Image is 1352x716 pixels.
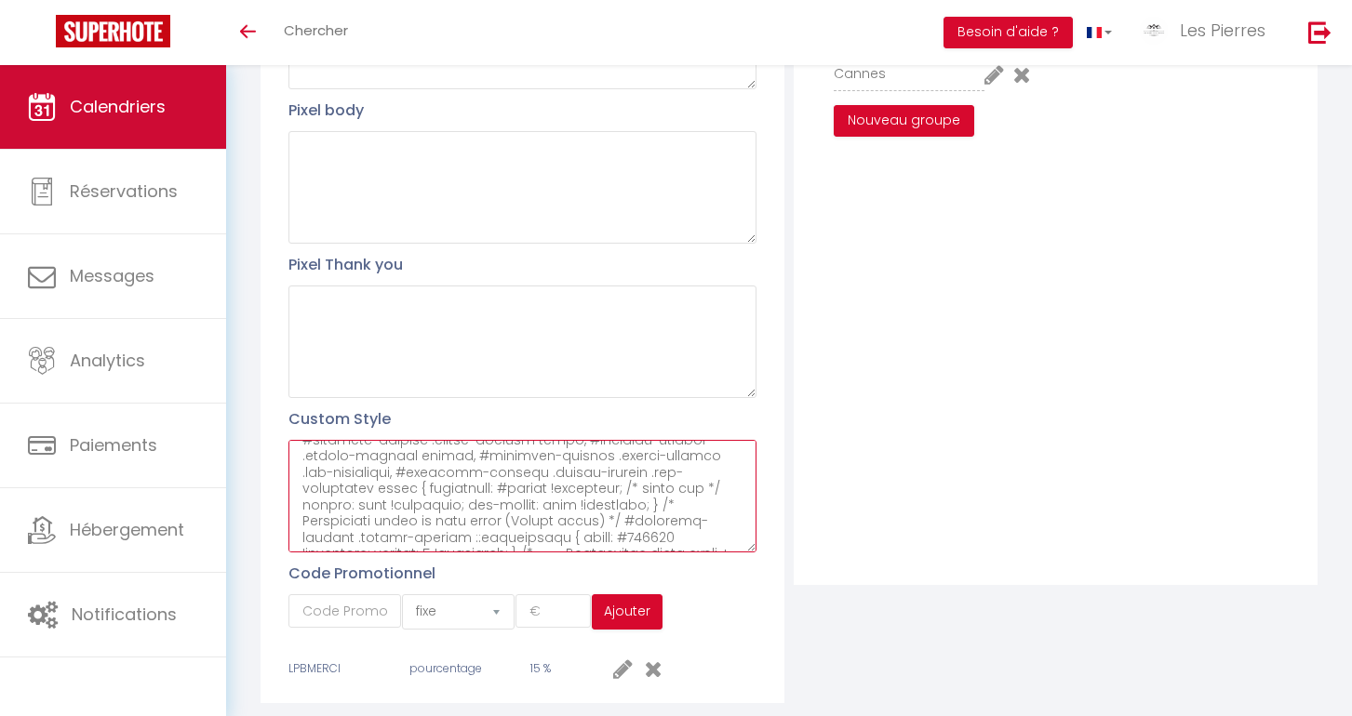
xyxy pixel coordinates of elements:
[515,594,590,628] input: €
[70,518,184,541] span: Hébergement
[70,433,157,457] span: Paiements
[70,95,166,118] span: Calendriers
[70,264,154,287] span: Messages
[70,349,145,372] span: Analytics
[1308,20,1332,44] img: logout
[288,594,401,628] input: Code Promotionnel
[409,660,482,676] span: pourcentage
[530,660,551,676] span: 15 %
[15,7,71,63] button: Ouvrir le widget de chat LiveChat
[1180,19,1265,42] span: Les Pierres
[944,17,1073,48] button: Besoin d'aide ?
[70,179,178,203] span: Réservations
[56,15,170,47] img: Super Booking
[288,99,756,122] p: Pixel body
[1140,17,1168,45] img: ...
[288,407,756,431] p: Custom Style
[834,105,974,137] button: Nouveau groupe
[288,562,663,585] p: Code Promotionnel
[284,20,348,40] span: Chercher
[288,253,756,276] p: Pixel Thank you
[288,660,341,676] span: LPBMERCI
[592,594,663,630] button: Ajouter
[72,603,177,626] span: Notifications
